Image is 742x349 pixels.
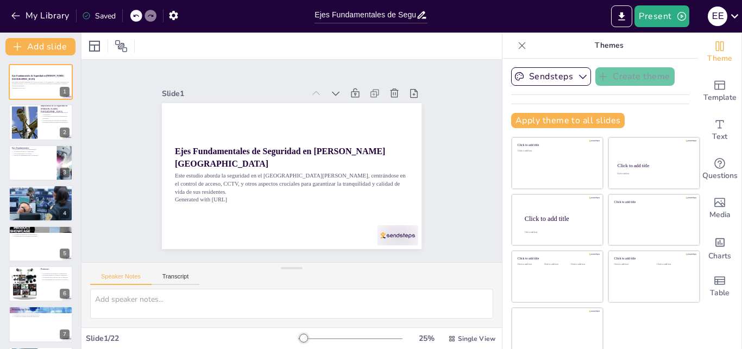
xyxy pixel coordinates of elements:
span: Text [712,131,727,143]
p: Se evalúan fortalezas y debilidades. [12,150,54,153]
p: Themes [531,33,687,59]
button: My Library [8,7,74,24]
p: Generated with [URL] [12,87,70,89]
div: Slide 1 / 22 [86,333,298,344]
p: Se identifican cinco ejes fundamentales. [12,149,54,151]
div: Click to add text [614,263,649,266]
span: Position [115,40,128,53]
div: Saved [82,11,116,21]
p: Los espacios comunes necesitan supervisión. [12,316,70,318]
p: Control de Acceso [12,187,70,190]
p: Generated with [URL] [175,195,408,204]
div: Add images, graphics, shapes or video [698,189,741,228]
p: La señalización es crucial para la seguridad. [12,312,70,314]
p: Se requieren controles de velocidad efectivos. [12,314,70,316]
div: Add text boxes [698,111,741,150]
p: Se proponen mejoras concretas. [12,153,54,155]
p: La infraestructura interna debe estar bien mantenida. [12,310,70,312]
div: Layout [86,37,103,55]
p: Se deben identificar los puntos vulnerables. [41,275,70,277]
div: 4 [9,185,73,221]
div: 2 [60,128,70,137]
strong: Ejes Fundamentales de Seguridad en [PERSON_NAME][GEOGRAPHIC_DATA] [175,147,385,168]
button: Speaker Notes [90,273,152,285]
p: El personal de seguridad necesita capacitación. [12,191,70,193]
div: Click to add text [518,263,542,266]
button: Sendsteps [511,67,591,86]
div: 2 [9,104,73,140]
p: Cada eje es fundamental para la seguridad. [12,155,54,157]
div: 7 [60,329,70,339]
div: 4 [60,208,70,218]
p: La experiencia del personal de seguridad es invaluable. [41,115,70,119]
div: Add a table [698,267,741,306]
div: Click to add text [518,150,595,153]
div: Change the overall theme [698,33,741,72]
p: La colaboración es clave para la seguridad. [41,119,70,122]
div: 3 [9,145,73,181]
div: 25 % [413,333,439,344]
div: 1 [9,64,73,100]
p: Infraestructura Interna [12,308,70,311]
p: Sistema de CCTV [12,227,70,230]
p: Este estudio aborda la seguridad en el [GEOGRAPHIC_DATA][PERSON_NAME], centrándose en el control ... [12,81,70,87]
div: Click to add title [614,200,692,204]
span: Questions [702,170,738,182]
div: 6 [9,266,73,302]
div: Slide 1 [162,88,304,99]
div: Click to add title [518,143,595,147]
p: La seguridad es esencial para el bienestar de los residentes. [41,111,70,115]
p: La infraestructura de control de acceso es deficiente. [12,189,70,191]
div: Click to add body [525,231,593,233]
button: e e [708,5,727,27]
p: Este estudio aborda la seguridad en el [GEOGRAPHIC_DATA][PERSON_NAME], centrándose en el control ... [175,172,408,196]
span: Theme [707,53,732,65]
p: Perímetro [41,268,70,271]
strong: Ejes Fundamentales de Seguridad en [PERSON_NAME][GEOGRAPHIC_DATA] [12,75,64,80]
span: Single View [458,334,495,343]
button: Transcript [152,273,200,285]
div: Click to add text [617,173,689,175]
div: Add charts and graphs [698,228,741,267]
span: Table [710,287,730,299]
div: Click to add text [657,263,691,266]
div: Add ready made slides [698,72,741,111]
p: El mantenimiento del perímetro es necesario. [41,278,70,281]
button: Apply theme to all slides [511,113,625,128]
button: Present [634,5,689,27]
p: La mejora del control de acceso es crucial. [12,195,70,197]
p: La extensión del perímetro es significativa. [41,272,70,275]
button: Export to PowerPoint [611,5,632,27]
p: La cantidad y ubicación de cámaras es clave. [12,229,70,231]
button: Add slide [5,38,76,55]
div: Click to add title [518,257,595,261]
span: Media [709,209,731,221]
button: Create theme [595,67,675,86]
div: e e [708,7,727,26]
div: Click to add text [571,263,595,266]
p: Se deben formular estrategias de prevención. [41,121,70,123]
div: 5 [60,249,70,258]
p: Se deben implementar registros electrónicos. [12,193,70,195]
div: 5 [9,226,73,262]
p: La central de monitoreo necesita mejoras. [12,233,70,236]
div: Click to add title [618,163,690,168]
p: Se requieren alertas automáticas. [12,231,70,233]
span: Charts [708,250,731,262]
div: Click to add text [544,263,569,266]
span: Template [703,92,737,104]
div: 1 [60,87,70,97]
div: Click to add title [525,214,594,222]
p: Importancia de la Seguridad en [PERSON_NAME][GEOGRAPHIC_DATA] [41,104,70,113]
div: Get real-time input from your audience [698,150,741,189]
p: Ejes Fundamentales [12,147,54,150]
input: Insert title [315,7,416,23]
div: 6 [60,289,70,299]
p: La iluminación es esencial para la seguridad. [41,277,70,279]
p: La actualización del sistema es necesaria. [12,235,70,237]
div: 3 [60,168,70,177]
div: 7 [9,306,73,342]
div: Click to add title [614,257,692,261]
